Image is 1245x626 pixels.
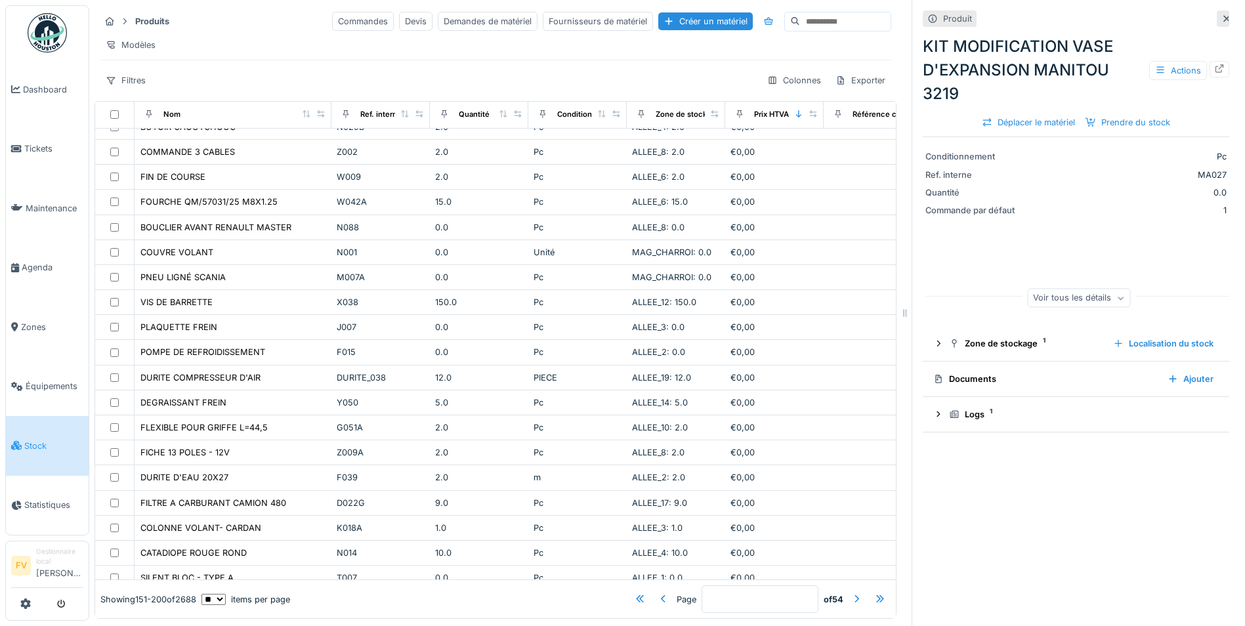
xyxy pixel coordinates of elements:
a: Zones [6,297,89,357]
div: Logs [949,408,1213,421]
span: ALLEE_4: 10.0 [632,548,688,558]
div: 0.0 [1029,186,1227,199]
div: KIT MODIFICATION VASE D'EXPANSION MANITOU 3219 [923,35,1229,106]
span: Dashboard [23,83,83,96]
span: Statistiques [24,499,83,511]
span: ALLEE_6: 15.0 [632,197,688,207]
div: Page [677,593,696,605]
div: Pc [534,196,622,208]
div: M007A [337,271,425,283]
div: Pc [534,296,622,308]
div: €0,00 [730,446,818,459]
span: ALLEE_14: 5.0 [632,398,688,407]
div: m [534,471,622,484]
div: €0,00 [730,146,818,158]
li: [PERSON_NAME] [36,547,83,585]
div: Prendre du stock [1080,114,1175,131]
div: Prix HTVA [754,109,789,120]
div: Y050 [337,396,425,409]
div: 0.0 [435,221,523,234]
div: 9.0 [435,497,523,509]
div: 2.0 [435,421,523,434]
div: Modèles [100,35,161,54]
div: Référence constructeur [853,109,939,120]
span: ALLEE_8: 0.0 [632,222,685,232]
div: Showing 151 - 200 of 2688 [100,593,196,605]
div: T007 [337,572,425,584]
div: Demandes de matériel [438,12,538,31]
img: Badge_color-CXgf-gQk.svg [28,13,67,52]
div: €0,00 [730,471,818,484]
div: Produit [943,12,972,25]
div: €0,00 [730,246,818,259]
div: BOUCLIER AVANT RENAULT MASTER [140,221,291,234]
span: ALLEE_1: 0.0 [632,573,683,583]
div: Conditionnement [557,109,620,120]
div: 0.0 [435,271,523,283]
div: POMPE DE REFROIDISSEMENT [140,346,265,358]
span: ALLEE_12: 150.0 [632,297,696,307]
div: Quantité [459,109,490,120]
div: FILTRE A CARBURANT CAMION 480 [140,497,286,509]
li: FV [11,556,31,575]
div: Pc [534,221,622,234]
div: Pc [1029,150,1227,163]
div: Gestionnaire local [36,547,83,567]
div: €0,00 [730,196,818,208]
div: K018A [337,522,425,534]
a: Stock [6,416,89,476]
div: PLAQUETTE FREIN [140,321,217,333]
div: Pc [534,421,622,434]
div: 5.0 [435,396,523,409]
div: COUVRE VOLANT [140,246,213,259]
summary: DocumentsAjouter [928,367,1224,391]
div: Exporter [830,71,891,90]
div: Nom [163,109,180,120]
span: ALLEE_19: 12.0 [632,373,691,383]
div: 2.0 [435,446,523,459]
div: €0,00 [730,371,818,384]
span: Tickets [24,142,83,155]
div: N014 [337,547,425,559]
div: DEGRAISSANT FREIN [140,396,226,409]
div: 0.0 [435,321,523,333]
span: Agenda [22,261,83,274]
span: ALLEE_17: 9.0 [632,498,687,508]
div: CATADIOPE ROUGE ROND [140,547,247,559]
a: FV Gestionnaire local[PERSON_NAME] [11,547,83,588]
div: Ref. interne [925,169,1024,181]
div: 0.0 [435,346,523,358]
div: €0,00 [730,547,818,559]
div: Conditionnement [925,150,1024,163]
span: ALLEE_6: 2.0 [632,172,685,182]
div: Pc [534,271,622,283]
div: PIECE [534,371,622,384]
div: Unité [534,246,622,259]
div: Pc [534,572,622,584]
div: €0,00 [730,572,818,584]
div: W009 [337,171,425,183]
div: Pc [534,396,622,409]
div: €0,00 [730,271,818,283]
div: Ajouter [1162,370,1219,388]
div: Pc [534,171,622,183]
div: €0,00 [730,497,818,509]
div: COLONNE VOLANT- CARDAN [140,522,261,534]
div: Colonnes [761,71,827,90]
div: 10.0 [435,547,523,559]
div: DURITE_038 [337,371,425,384]
div: 2.0 [435,471,523,484]
div: 1 [1029,204,1227,217]
div: Actions [1149,61,1207,80]
div: N088 [337,221,425,234]
a: Équipements [6,357,89,417]
div: Quantité [925,186,1024,199]
a: Statistiques [6,476,89,535]
div: Pc [534,547,622,559]
div: Zone de stockage [656,109,720,120]
div: Créer un matériel [658,12,753,30]
div: €0,00 [730,321,818,333]
div: €0,00 [730,421,818,434]
summary: Logs1 [928,402,1224,427]
div: Pc [534,497,622,509]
